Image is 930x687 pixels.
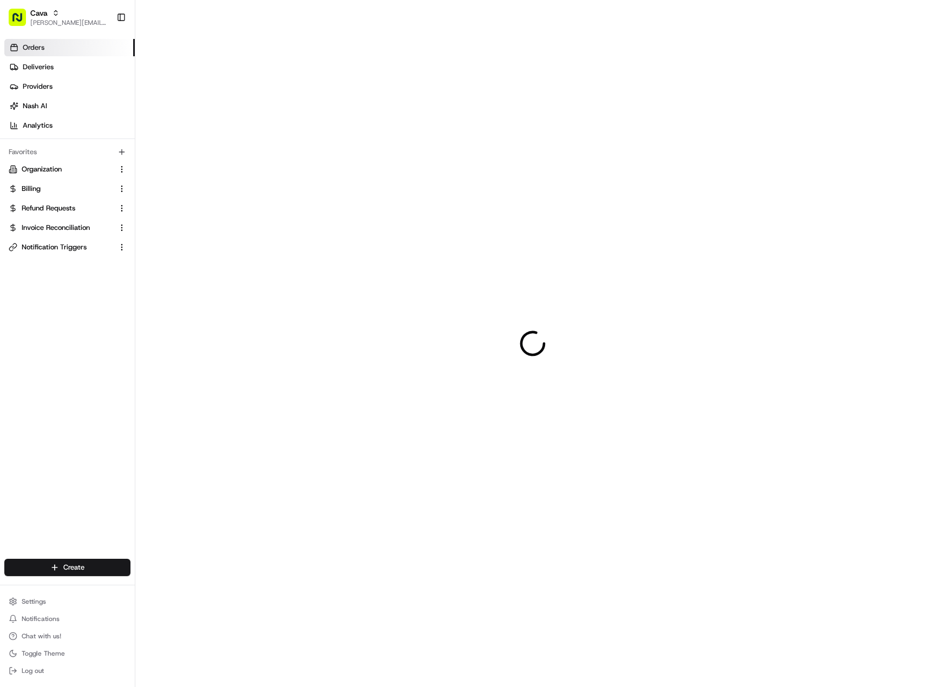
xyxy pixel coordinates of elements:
[4,143,130,161] div: Favorites
[22,666,44,675] span: Log out
[4,239,130,256] button: Notification Triggers
[4,594,130,609] button: Settings
[22,184,41,194] span: Billing
[22,597,46,606] span: Settings
[4,646,130,661] button: Toggle Theme
[22,223,90,233] span: Invoice Reconciliation
[9,223,113,233] a: Invoice Reconciliation
[4,663,130,678] button: Log out
[4,200,130,217] button: Refund Requests
[4,161,130,178] button: Organization
[4,4,112,30] button: Cava[PERSON_NAME][EMAIL_ADDRESS][PERSON_NAME][DOMAIN_NAME]
[4,97,135,115] a: Nash AI
[30,8,48,18] button: Cava
[9,164,113,174] a: Organization
[23,62,54,72] span: Deliveries
[23,82,53,91] span: Providers
[4,219,130,236] button: Invoice Reconciliation
[9,203,113,213] a: Refund Requests
[22,649,65,658] span: Toggle Theme
[22,615,60,623] span: Notifications
[9,184,113,194] a: Billing
[4,180,130,197] button: Billing
[4,117,135,134] a: Analytics
[4,39,135,56] a: Orders
[23,101,47,111] span: Nash AI
[22,164,62,174] span: Organization
[22,242,87,252] span: Notification Triggers
[9,242,113,252] a: Notification Triggers
[23,43,44,52] span: Orders
[4,78,135,95] a: Providers
[22,632,61,640] span: Chat with us!
[4,58,135,76] a: Deliveries
[23,121,53,130] span: Analytics
[63,563,84,572] span: Create
[30,18,108,27] button: [PERSON_NAME][EMAIL_ADDRESS][PERSON_NAME][DOMAIN_NAME]
[22,203,75,213] span: Refund Requests
[4,611,130,626] button: Notifications
[4,559,130,576] button: Create
[4,629,130,644] button: Chat with us!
